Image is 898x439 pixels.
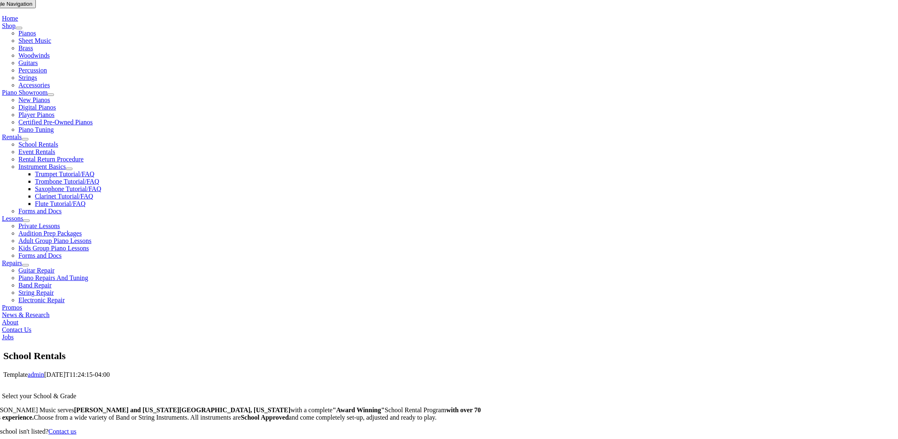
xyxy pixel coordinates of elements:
[22,264,29,266] button: Open submenu of Repairs
[19,297,65,304] span: Electronic Repair
[19,104,56,111] a: Digital Pianos
[2,133,22,140] a: Rentals
[19,252,62,259] a: Forms and Docs
[19,59,38,66] a: Guitars
[19,237,91,244] a: Adult Group Piano Lessons
[19,82,50,89] a: Accessories
[19,282,51,289] a: Band Repair
[241,414,289,421] strong: School Approved
[19,274,88,281] a: Piano Repairs And Tuning
[19,148,55,155] a: Event Rentals
[35,170,94,177] a: Trumpet Tutorial/FAQ
[19,111,55,118] a: Player Pianos
[23,219,30,222] button: Open submenu of Lessons
[19,30,36,37] a: Pianos
[19,163,66,170] a: Instrument Basics
[19,126,54,133] a: Piano Tuning
[2,259,22,266] a: Repairs
[19,267,55,274] a: Guitar Repair
[2,334,14,341] a: Jobs
[2,89,48,96] a: Piano Showroom
[22,138,28,140] button: Open submenu of Rentals
[49,428,77,435] a: Contact us
[35,193,94,200] a: Clarinet Tutorial/FAQ
[66,168,72,170] button: Open submenu of Instrument Basics
[19,141,58,148] a: School Rentals
[74,406,290,413] strong: [PERSON_NAME] and [US_STATE][GEOGRAPHIC_DATA], [US_STATE]
[44,371,110,378] span: [DATE]T11:24:15-04:00
[19,245,89,252] a: Kids Group Piano Lessons
[2,326,32,333] a: Contact Us
[3,349,895,363] h1: School Rentals
[19,230,82,237] a: Audition Prep Packages
[19,52,50,59] a: Woodwinds
[2,15,18,22] a: Home
[19,289,54,296] a: String Repair
[3,349,895,363] section: Page Title Bar
[19,37,51,44] a: Sheet Music
[19,67,47,74] a: Percussion
[2,304,22,311] a: Promos
[19,96,50,103] a: New Pianos
[2,215,23,222] a: Lessons
[19,74,37,81] a: Strings
[19,119,93,126] a: Certified Pre-Owned Pianos
[28,371,44,378] a: admin
[2,392,487,400] li: Select your School & Grade
[35,178,99,185] a: Trombone Tutorial/FAQ
[19,222,60,229] a: Private Lessons
[2,22,16,29] a: Shop
[16,27,22,29] button: Open submenu of Shop
[35,200,86,207] a: Flute Tutorial/FAQ
[3,371,28,378] span: Template
[2,319,19,326] span: About
[47,93,54,96] button: Open submenu of Piano Showroom
[19,208,62,215] a: Forms and Docs
[19,156,84,163] a: Rental Return Procedure
[19,44,33,51] a: Brass
[332,406,385,413] strong: "Award Winning"
[35,185,101,192] a: Saxophone Tutorial/FAQ
[2,311,50,318] a: News & Research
